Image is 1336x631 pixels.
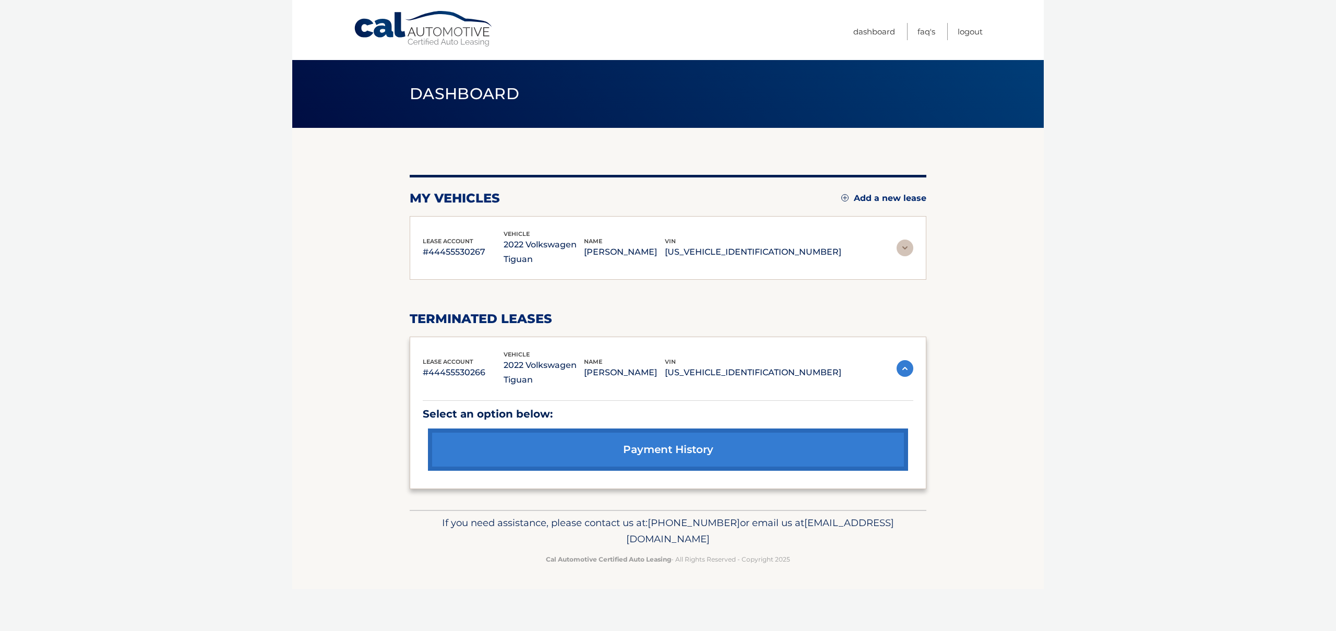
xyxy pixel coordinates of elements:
[665,237,676,245] span: vin
[584,237,602,245] span: name
[584,358,602,365] span: name
[423,365,504,380] p: #44455530266
[504,230,530,237] span: vehicle
[410,84,519,103] span: Dashboard
[584,365,665,380] p: [PERSON_NAME]
[416,554,920,565] p: - All Rights Reserved - Copyright 2025
[423,245,504,259] p: #44455530267
[665,245,841,259] p: [US_VEHICLE_IDENTIFICATION_NUMBER]
[897,360,913,377] img: accordion-active.svg
[897,240,913,256] img: accordion-rest.svg
[353,10,494,47] a: Cal Automotive
[841,193,926,204] a: Add a new lease
[423,358,473,365] span: lease account
[416,515,920,548] p: If you need assistance, please contact us at: or email us at
[410,191,500,206] h2: my vehicles
[665,365,841,380] p: [US_VEHICLE_IDENTIFICATION_NUMBER]
[504,351,530,358] span: vehicle
[423,237,473,245] span: lease account
[504,358,584,387] p: 2022 Volkswagen Tiguan
[841,194,849,201] img: add.svg
[423,405,913,423] p: Select an option below:
[648,517,740,529] span: [PHONE_NUMBER]
[853,23,895,40] a: Dashboard
[665,358,676,365] span: vin
[428,428,908,471] a: payment history
[917,23,935,40] a: FAQ's
[504,237,584,267] p: 2022 Volkswagen Tiguan
[584,245,665,259] p: [PERSON_NAME]
[546,555,671,563] strong: Cal Automotive Certified Auto Leasing
[410,311,926,327] h2: terminated leases
[958,23,983,40] a: Logout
